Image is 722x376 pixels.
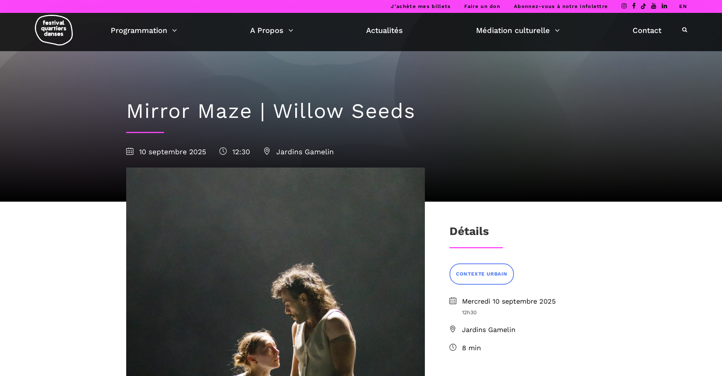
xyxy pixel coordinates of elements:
[462,296,596,307] span: Mercredi 10 septembre 2025
[35,15,73,45] img: logo-fqd-med
[111,24,177,37] a: Programmation
[462,308,596,316] span: 12h30
[462,324,596,335] span: Jardins Gamelin
[449,263,514,284] a: CONTEXTE URBAIN
[464,3,500,9] a: Faire un don
[462,343,596,354] span: 8 min
[219,147,250,156] span: 12:30
[514,3,608,9] a: Abonnez-vous à notre infolettre
[126,99,596,124] h1: Mirror Maze | Willow Seeds
[263,147,334,156] span: Jardins Gamelin
[633,24,661,37] a: Contact
[449,224,489,243] h3: Détails
[391,3,451,9] a: J’achète mes billets
[679,3,687,9] a: EN
[126,147,206,156] span: 10 septembre 2025
[456,270,507,278] span: CONTEXTE URBAIN
[476,24,560,37] a: Médiation culturelle
[250,24,293,37] a: A Propos
[366,24,403,37] a: Actualités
